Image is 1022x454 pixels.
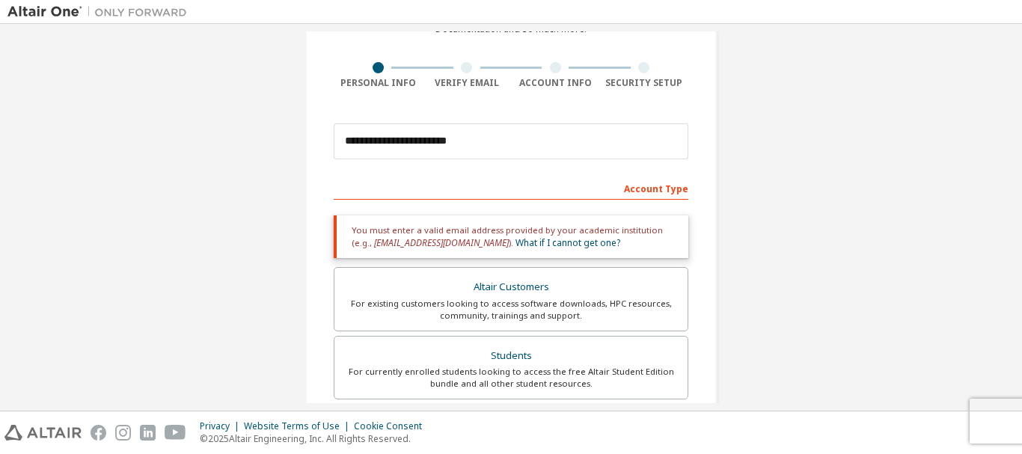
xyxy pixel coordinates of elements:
span: [EMAIL_ADDRESS][DOMAIN_NAME] [374,236,509,249]
img: instagram.svg [115,425,131,441]
div: Verify Email [423,77,512,89]
img: facebook.svg [91,425,106,441]
img: altair_logo.svg [4,425,82,441]
div: Website Terms of Use [244,420,354,432]
a: What if I cannot get one? [515,236,620,249]
p: © 2025 Altair Engineering, Inc. All Rights Reserved. [200,432,431,445]
div: Altair Customers [343,277,679,298]
img: linkedin.svg [140,425,156,441]
div: Account Info [511,77,600,89]
div: Account Type [334,176,688,200]
img: Altair One [7,4,195,19]
div: You must enter a valid email address provided by your academic institution (e.g., ). [334,215,688,258]
div: Personal Info [334,77,423,89]
div: Students [343,346,679,366]
div: For existing customers looking to access software downloads, HPC resources, community, trainings ... [343,298,679,322]
div: Cookie Consent [354,420,431,432]
div: Privacy [200,420,244,432]
img: youtube.svg [165,425,186,441]
div: Security Setup [600,77,689,89]
div: For currently enrolled students looking to access the free Altair Student Edition bundle and all ... [343,366,679,390]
